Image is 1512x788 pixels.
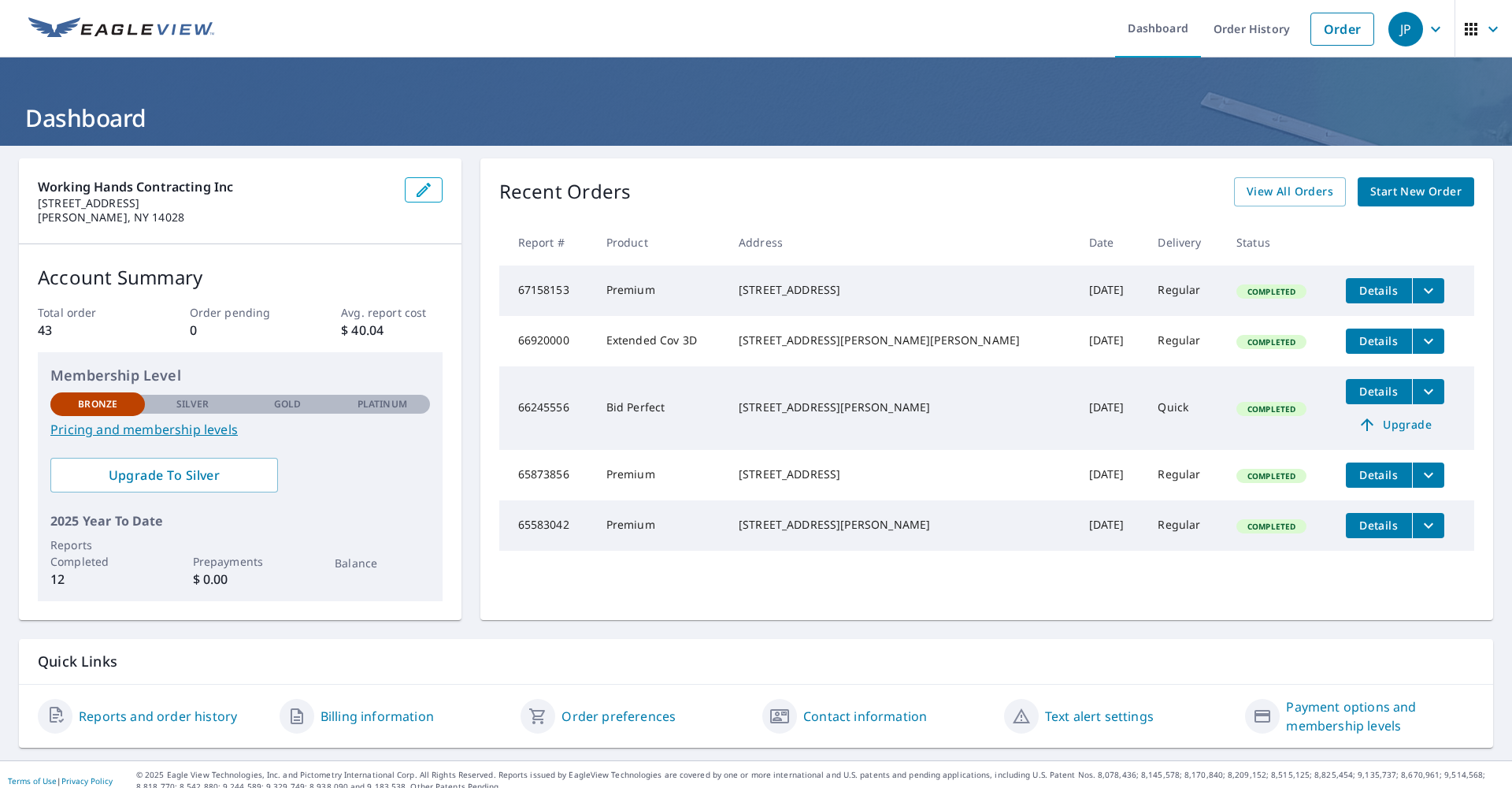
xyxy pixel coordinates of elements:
a: Contact information [803,707,927,726]
button: filesDropdownBtn-65873856 [1412,463,1444,488]
p: Platinum [358,397,407,411]
td: Premium [594,500,726,551]
button: detailsBtn-67158153 [1346,278,1412,303]
p: Order pending [190,304,291,321]
button: detailsBtn-65873856 [1346,463,1412,488]
p: 2025 Year To Date [50,511,430,530]
a: Pricing and membership levels [50,420,430,439]
p: Quick Links [38,652,1474,671]
p: Avg. report cost [341,304,442,321]
span: Details [1355,333,1403,348]
p: Gold [274,397,301,411]
span: Start New Order [1370,182,1462,202]
td: Extended Cov 3D [594,316,726,366]
button: filesDropdownBtn-67158153 [1412,278,1444,303]
div: [STREET_ADDRESS] [739,282,1064,298]
td: Regular [1145,500,1224,551]
a: Start New Order [1358,177,1474,206]
p: $ 0.00 [193,570,287,589]
span: Details [1355,518,1403,533]
td: 66920000 [499,316,594,366]
span: Completed [1238,286,1305,297]
a: Privacy Policy [61,775,113,786]
span: Completed [1238,336,1305,348]
p: Membership Level [50,365,430,386]
p: 43 [38,321,139,340]
div: [STREET_ADDRESS][PERSON_NAME] [739,517,1064,533]
th: Date [1077,219,1146,266]
a: Terms of Use [8,775,57,786]
span: Completed [1238,521,1305,532]
a: Text alert settings [1045,707,1154,726]
td: [DATE] [1077,366,1146,450]
button: filesDropdownBtn-65583042 [1412,513,1444,538]
td: [DATE] [1077,266,1146,316]
button: detailsBtn-66245556 [1346,379,1412,404]
td: Regular [1145,316,1224,366]
button: filesDropdownBtn-66920000 [1412,329,1444,354]
p: 12 [50,570,145,589]
span: Upgrade [1355,415,1435,434]
a: Payment options and membership levels [1286,697,1474,735]
button: filesDropdownBtn-66245556 [1412,379,1444,404]
h1: Dashboard [19,102,1493,134]
img: EV Logo [28,17,214,41]
td: Quick [1145,366,1224,450]
td: Premium [594,266,726,316]
td: [DATE] [1077,316,1146,366]
a: Billing information [321,707,434,726]
th: Report # [499,219,594,266]
td: [DATE] [1077,450,1146,500]
span: View All Orders [1247,182,1333,202]
div: JP [1388,12,1423,46]
th: Product [594,219,726,266]
span: Completed [1238,403,1305,414]
a: Upgrade To Silver [50,458,278,492]
p: Balance [335,555,429,571]
td: 67158153 [499,266,594,316]
a: View All Orders [1234,177,1346,206]
span: Completed [1238,470,1305,481]
button: detailsBtn-66920000 [1346,329,1412,354]
p: Working Hands Contracting Inc [38,177,392,196]
td: [DATE] [1077,500,1146,551]
p: Recent Orders [499,177,632,206]
td: 65583042 [499,500,594,551]
button: detailsBtn-65583042 [1346,513,1412,538]
a: Order preferences [561,707,676,726]
p: Reports Completed [50,537,145,570]
span: Upgrade To Silver [63,466,265,484]
td: Premium [594,450,726,500]
p: Prepayments [193,553,287,570]
div: [STREET_ADDRESS][PERSON_NAME] [739,400,1064,415]
span: Details [1355,384,1403,399]
p: Account Summary [38,263,443,292]
div: [STREET_ADDRESS] [739,466,1064,482]
td: Bid Perfect [594,366,726,450]
a: Order [1310,13,1374,46]
a: Upgrade [1346,412,1444,437]
p: Silver [176,397,209,411]
span: Details [1355,467,1403,482]
th: Delivery [1145,219,1224,266]
p: [STREET_ADDRESS] [38,196,392,210]
td: Regular [1145,266,1224,316]
p: [PERSON_NAME], NY 14028 [38,210,392,225]
a: Reports and order history [79,707,237,726]
span: Details [1355,283,1403,298]
p: Total order [38,304,139,321]
th: Status [1224,219,1333,266]
p: Bronze [78,397,117,411]
p: | [8,776,113,786]
p: 0 [190,321,291,340]
td: 65873856 [499,450,594,500]
td: Regular [1145,450,1224,500]
p: $ 40.04 [341,321,442,340]
td: 66245556 [499,366,594,450]
th: Address [726,219,1077,266]
div: [STREET_ADDRESS][PERSON_NAME][PERSON_NAME] [739,333,1064,348]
